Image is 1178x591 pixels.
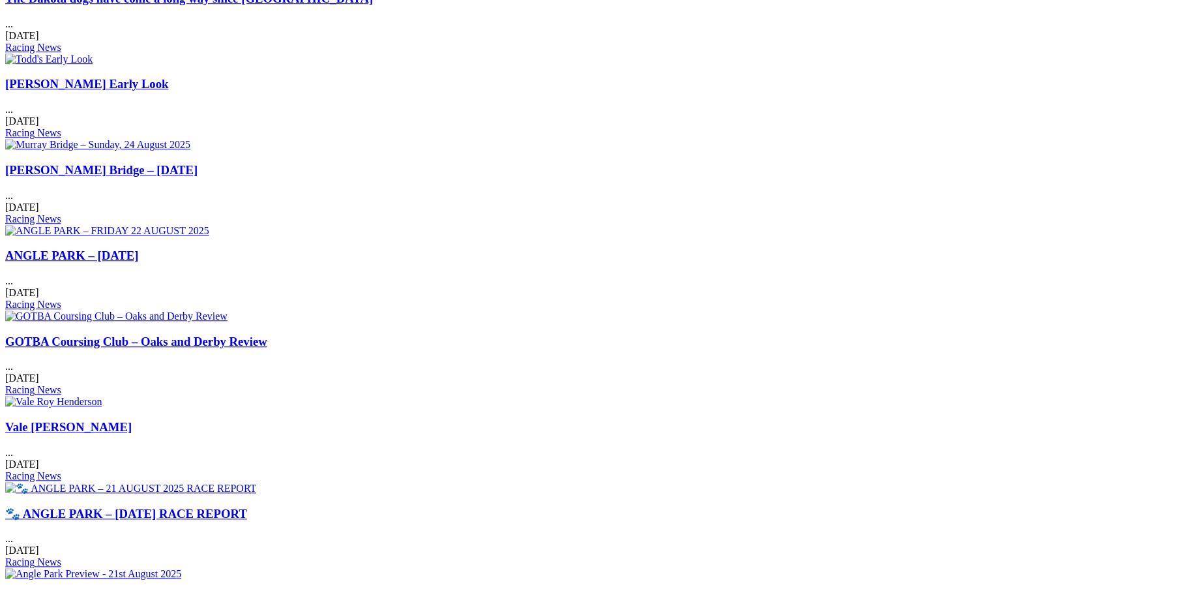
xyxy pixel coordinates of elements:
[5,115,39,127] span: [DATE]
[5,459,39,470] span: [DATE]
[5,53,93,65] img: Todd's Early Look
[5,507,1173,569] div: ...
[5,30,39,41] span: [DATE]
[5,213,61,224] a: Racing News
[5,482,256,494] img: 🐾 ANGLE PARK – 21 AUGUST 2025 RACE REPORT
[5,568,181,580] img: Angle Park Preview - 21st August 2025
[5,202,39,213] span: [DATE]
[5,311,228,322] img: GOTBA Coursing Club – Oaks and Derby Review
[5,335,1173,397] div: ...
[5,77,1173,139] div: ...
[5,249,1173,311] div: ...
[5,384,61,395] a: Racing News
[5,249,139,262] a: ANGLE PARK – [DATE]
[5,163,198,177] a: [PERSON_NAME] Bridge – [DATE]
[5,299,61,310] a: Racing News
[5,42,61,53] a: Racing News
[5,372,39,384] span: [DATE]
[5,127,61,138] a: Racing News
[5,396,102,408] img: Vale Roy Henderson
[5,335,267,348] a: GOTBA Coursing Club – Oaks and Derby Review
[5,225,209,237] img: ANGLE PARK – FRIDAY 22 AUGUST 2025
[5,420,132,434] a: Vale [PERSON_NAME]
[5,545,39,556] span: [DATE]
[5,470,61,481] a: Racing News
[5,556,61,568] a: Racing News
[5,420,1173,482] div: ...
[5,287,39,298] span: [DATE]
[5,507,247,521] a: 🐾 ANGLE PARK – [DATE] RACE REPORT
[5,139,190,151] img: Murray Bridge – Sunday, 24 August 2025
[5,163,1173,225] div: ...
[5,77,168,91] a: [PERSON_NAME] Early Look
